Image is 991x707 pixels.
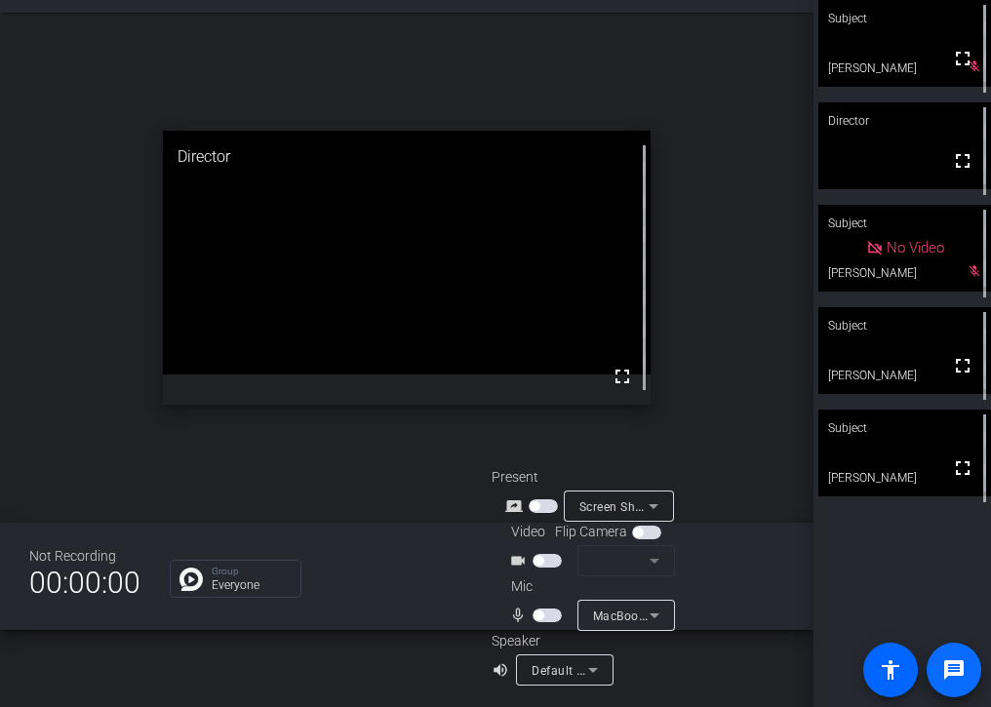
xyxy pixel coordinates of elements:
[509,604,533,627] mat-icon: mic_none
[951,456,974,480] mat-icon: fullscreen
[887,239,944,256] span: No Video
[818,410,991,447] div: Subject
[492,631,609,651] div: Speaker
[593,608,788,623] span: MacBook Air Microphone (Built-in)
[532,662,763,678] span: Default - MacBook Air Speakers (Built-in)
[942,658,966,682] mat-icon: message
[179,568,203,591] img: Chat Icon
[818,205,991,242] div: Subject
[505,494,529,518] mat-icon: screen_share_outline
[579,498,665,514] span: Screen Sharing
[555,522,627,542] span: Flip Camera
[951,149,974,173] mat-icon: fullscreen
[951,354,974,377] mat-icon: fullscreen
[29,559,140,607] span: 00:00:00
[879,658,902,682] mat-icon: accessibility
[509,549,533,572] mat-icon: videocam_outline
[163,131,651,183] div: Director
[511,522,545,542] span: Video
[611,365,634,388] mat-icon: fullscreen
[818,307,991,344] div: Subject
[29,546,140,567] div: Not Recording
[492,467,687,488] div: Present
[212,579,291,591] p: Everyone
[951,47,974,70] mat-icon: fullscreen
[492,576,687,597] div: Mic
[492,658,515,682] mat-icon: volume_up
[818,102,991,139] div: Director
[212,567,291,576] p: Group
